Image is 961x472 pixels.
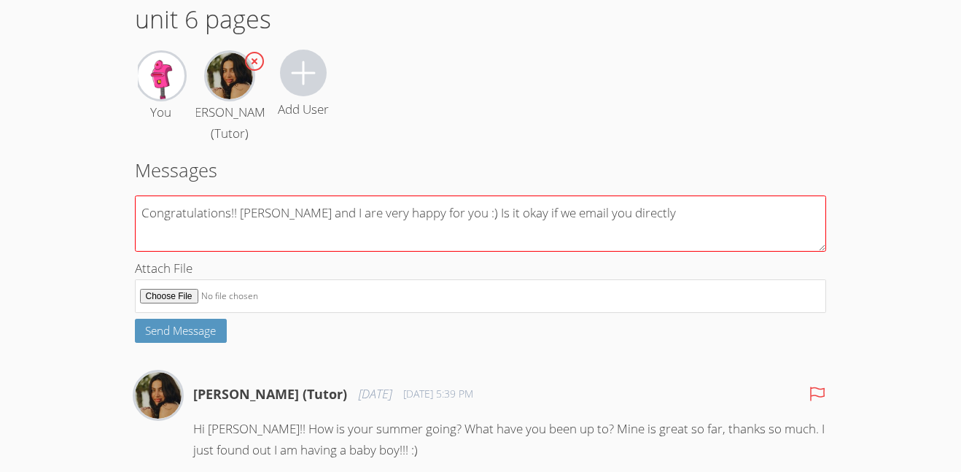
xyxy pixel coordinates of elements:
[359,384,392,405] span: [DATE]
[135,279,827,314] input: Attach File
[135,156,827,184] h2: Messages
[145,323,216,338] span: Send Message
[138,53,184,99] img: Lincoln Suess
[150,102,171,123] div: You
[184,102,276,144] div: [PERSON_NAME] (Tutor)
[278,99,329,120] div: Add User
[193,419,827,461] p: Hi [PERSON_NAME]!! How is your summer going? What have you been up to? Mine is great so far, than...
[135,260,192,276] span: Attach File
[135,319,227,343] button: Send Message
[135,196,827,252] textarea: Congratulations!! [PERSON_NAME] and I are very happy for you :) Is it okay if we email you directly
[206,53,253,99] img: Idalis Walton
[135,1,827,38] h1: unit 6 pages
[403,387,473,401] span: [DATE] 5:39 PM
[135,372,182,419] img: Idalis Walton
[193,384,347,404] h4: [PERSON_NAME] (Tutor)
